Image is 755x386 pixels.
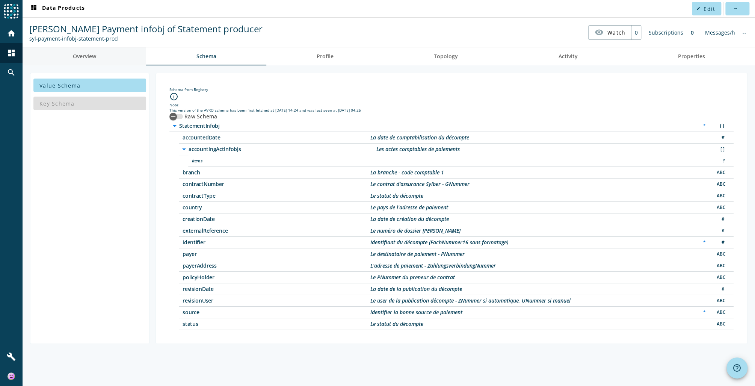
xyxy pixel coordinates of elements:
[183,275,370,280] span: /policyHolder
[713,274,728,282] div: String
[317,54,334,59] span: Profile
[376,147,460,152] div: Description
[170,121,179,130] i: arrow_drop_down
[713,169,728,177] div: String
[73,54,96,59] span: Overview
[704,5,715,12] span: Edit
[370,240,508,245] div: Description
[370,135,469,140] div: Description
[39,82,80,89] span: Value Schema
[713,157,728,165] div: Unknown
[701,25,739,40] div: Messages/h
[183,321,370,327] span: /status
[370,182,470,187] div: Description
[607,26,625,39] span: Watch
[370,228,461,233] div: Description
[180,145,189,154] i: arrow_drop_down
[192,158,380,163] span: /accountingActInfobjs/items
[196,54,216,59] span: Schema
[713,122,728,130] div: Object
[370,251,465,257] div: Description
[713,227,728,235] div: Number
[183,113,217,120] label: Raw Schema
[434,54,458,59] span: Topology
[29,4,38,13] mat-icon: dashboard
[370,193,423,198] div: Description
[183,135,370,140] span: /accountedDate
[713,320,728,328] div: String
[713,215,728,223] div: Number
[189,147,376,152] span: /accountingActInfobjs
[183,182,370,187] span: /contractNumber
[713,297,728,305] div: String
[699,309,709,316] div: Required
[733,6,737,11] mat-icon: more_horiz
[370,205,448,210] div: Description
[29,23,263,35] span: [PERSON_NAME] Payment infobj of Statement producer
[7,29,16,38] mat-icon: home
[713,204,728,212] div: String
[179,123,367,129] span: /
[183,228,370,233] span: /externalReference
[713,309,728,316] div: String
[370,298,571,303] div: Description
[4,4,19,19] img: spoud-logo.svg
[370,275,455,280] div: Description
[183,193,370,198] span: /contractType
[370,310,462,315] div: Description
[678,54,705,59] span: Properties
[699,122,709,130] div: Required
[183,263,370,268] span: /payerAddress
[7,48,16,58] mat-icon: dashboard
[370,216,449,222] div: Description
[595,28,604,37] mat-icon: visibility
[183,251,370,257] span: /payer
[692,2,721,15] button: Edit
[589,26,631,39] button: Watch
[183,310,370,315] span: /source
[183,205,370,210] span: /country
[732,363,741,372] mat-icon: help_outline
[370,321,423,327] div: Description
[169,107,734,113] div: This version of the AVRO schema has been first fetched at [DATE] 14:24 and was last seen at [DATE...
[370,170,444,175] div: Description
[29,35,263,42] div: Kafka Topic: syl-payment-infobj-statement-prod
[370,263,496,268] div: Description
[713,192,728,200] div: String
[26,2,88,15] button: Data Products
[713,262,728,270] div: String
[169,87,734,92] div: Schema from Registry
[713,180,728,188] div: String
[696,6,701,11] mat-icon: edit
[7,68,16,77] mat-icon: search
[183,286,370,292] span: /revisionDate
[8,372,15,380] img: 715c519ef723173cb3843e93f5ce4079
[183,298,370,303] span: /revisionUser
[169,92,178,101] i: info_outline
[687,25,698,40] div: 0
[370,286,462,292] div: Description
[29,4,85,13] span: Data Products
[183,216,370,222] span: /creationDate
[7,352,16,361] mat-icon: build
[713,250,728,258] div: String
[645,25,687,40] div: Subscriptions
[713,145,728,153] div: Array
[631,26,641,39] div: 0
[713,239,728,247] div: Number
[713,285,728,293] div: Number
[739,25,750,40] div: No information
[713,134,728,142] div: Number
[558,54,577,59] span: Activity
[699,239,709,247] div: Required
[183,170,370,175] span: /branch
[33,79,146,92] button: Value Schema
[169,102,734,107] div: Note:
[183,240,370,245] span: /identifier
